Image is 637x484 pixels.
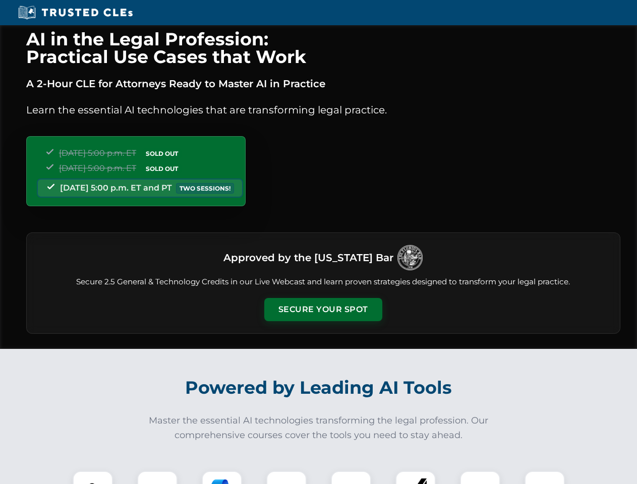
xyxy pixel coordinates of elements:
p: Secure 2.5 General & Technology Credits in our Live Webcast and learn proven strategies designed ... [39,276,608,288]
span: SOLD OUT [142,148,182,159]
p: Learn the essential AI technologies that are transforming legal practice. [26,102,620,118]
span: [DATE] 5:00 p.m. ET [59,148,136,158]
span: SOLD OUT [142,163,182,174]
h2: Powered by Leading AI Tools [39,370,598,405]
span: [DATE] 5:00 p.m. ET [59,163,136,173]
img: Logo [397,245,423,270]
p: A 2-Hour CLE for Attorneys Ready to Master AI in Practice [26,76,620,92]
h3: Approved by the [US_STATE] Bar [223,249,393,267]
h1: AI in the Legal Profession: Practical Use Cases that Work [26,30,620,66]
button: Secure Your Spot [264,298,382,321]
img: Trusted CLEs [15,5,136,20]
p: Master the essential AI technologies transforming the legal profession. Our comprehensive courses... [142,413,495,443]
